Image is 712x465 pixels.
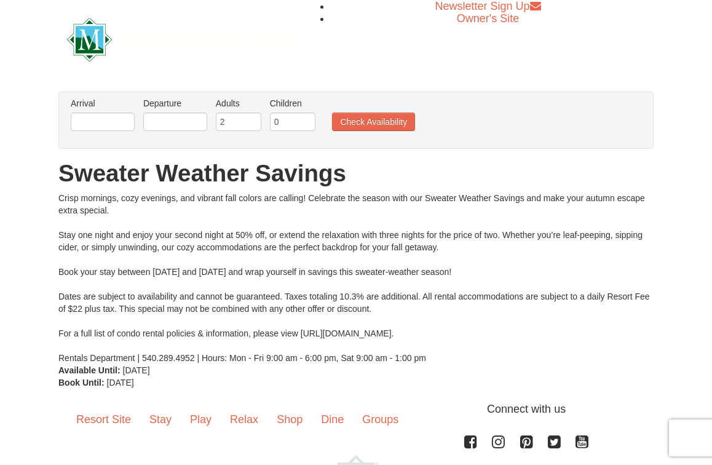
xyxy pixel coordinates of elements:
label: Adults [216,97,261,109]
a: Play [181,401,221,439]
a: Resort Site [67,401,140,439]
img: Massanutten Resort Logo [67,18,297,62]
strong: Available Until: [58,365,121,375]
a: Groups [353,401,408,439]
a: Shop [267,401,312,439]
a: Relax [221,401,267,439]
label: Departure [143,97,207,109]
a: Dine [312,401,353,439]
h1: Sweater Weather Savings [58,161,654,186]
a: Stay [140,401,181,439]
a: Massanutten Resort [67,23,297,52]
strong: Book Until: [58,378,105,387]
label: Children [270,97,315,109]
button: Check Availability [332,113,415,131]
label: Arrival [71,97,135,109]
div: Crisp mornings, cozy evenings, and vibrant fall colors are calling! Celebrate the season with our... [58,192,654,364]
a: Owner's Site [457,12,519,25]
span: [DATE] [123,365,150,375]
span: [DATE] [107,378,134,387]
